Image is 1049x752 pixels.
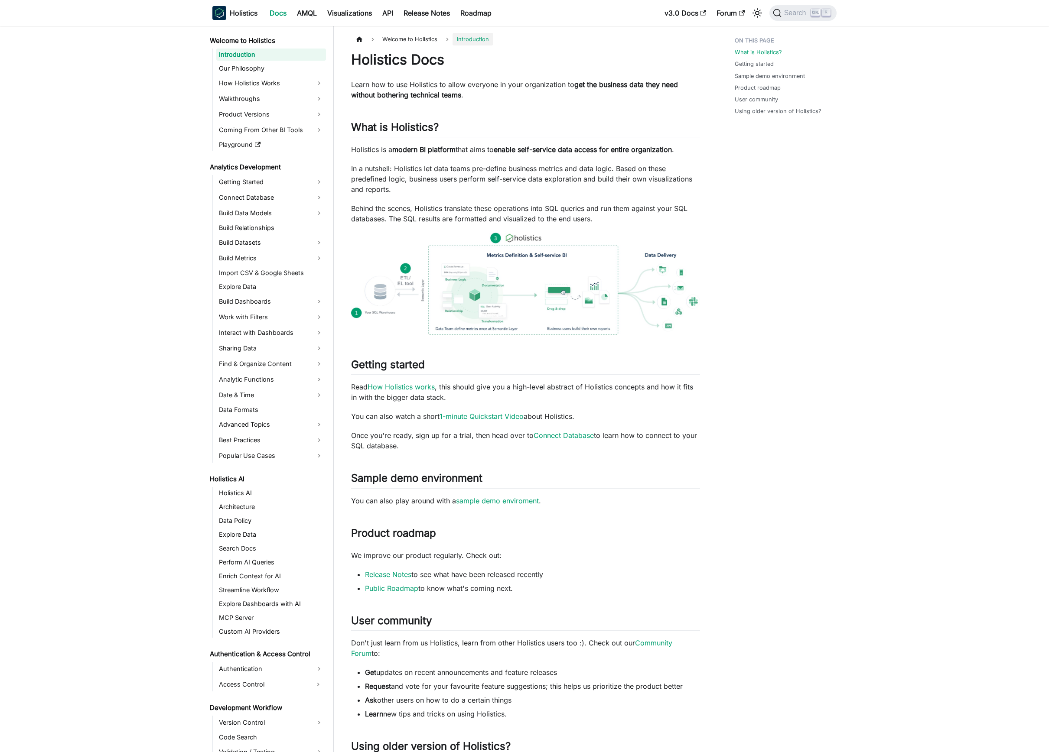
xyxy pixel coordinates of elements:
[216,716,326,729] a: Version Control
[711,6,750,20] a: Forum
[735,72,805,80] a: Sample demo environment
[216,62,326,75] a: Our Philosophy
[216,487,326,499] a: Holistics AI
[822,9,831,16] kbd: K
[216,281,326,293] a: Explore Data
[750,6,764,20] button: Switch between dark and light mode (currently light mode)
[216,373,326,386] a: Analytic Functions
[735,107,821,115] a: Using older version of Holistics?
[351,203,700,224] p: Behind the scenes, Holistics translate these operations into SQL queries and run them against you...
[659,6,711,20] a: v3.0 Docs
[322,6,377,20] a: Visualizations
[216,357,326,371] a: Find & Organize Content
[216,295,326,308] a: Build Dashboards
[310,677,326,691] button: Expand sidebar category 'Access Control'
[207,648,326,660] a: Authentication & Access Control
[365,696,377,704] strong: Ask
[351,550,700,561] p: We improve our product regularly. Check out:
[216,92,326,106] a: Walkthroughs
[365,668,376,677] strong: Get
[216,267,326,279] a: Import CSV & Google Sheets
[351,79,700,100] p: Learn how to use Holistics to allow everyone in your organization to .
[216,626,326,638] a: Custom AI Providers
[207,161,326,173] a: Analytics Development
[216,449,326,463] a: Popular Use Cases
[216,677,310,691] a: Access Control
[377,6,398,20] a: API
[216,515,326,527] a: Data Policy
[368,382,435,391] a: How Holistics works
[494,145,672,154] strong: enable self-service data access for entire organization
[216,310,326,324] a: Work with Filters
[216,251,326,265] a: Build Metrics
[216,236,326,250] a: Build Datasets
[216,528,326,541] a: Explore Data
[392,145,456,154] strong: modern BI platform
[351,144,700,155] p: Holistics is a that aims to .
[351,411,700,421] p: You can also watch a short about Holistics.
[735,60,774,68] a: Getting started
[365,695,700,705] li: other users on how to do a certain things
[351,614,700,631] h2: User community
[216,542,326,554] a: Search Docs
[207,35,326,47] a: Welcome to Holistics
[365,569,700,580] li: to see what have been released recently
[216,175,326,189] a: Getting Started
[351,33,368,45] a: Home page
[351,382,700,402] p: Read , this should give you a high-level abstract of Holistics concepts and how it fits in with t...
[735,95,778,104] a: User community
[216,49,326,61] a: Introduction
[216,570,326,582] a: Enrich Context for AI
[365,667,700,677] li: updates on recent announcements and feature releases
[216,222,326,234] a: Build Relationships
[456,496,539,505] a: sample demo enviroment
[216,341,326,355] a: Sharing Data
[735,84,781,92] a: Product roadmap
[440,412,524,421] a: 1-minute Quickstart Video
[378,33,442,45] span: Welcome to Holistics
[351,639,672,658] a: Community Forum
[216,388,326,402] a: Date & Time
[264,6,292,20] a: Docs
[216,662,326,676] a: Authentication
[365,583,700,593] li: to know what's coming next.
[782,9,811,17] span: Search
[216,139,326,151] a: Playground
[769,5,837,21] button: Search (Ctrl+K)
[351,51,700,68] h1: Holistics Docs
[207,473,326,485] a: Holistics AI
[212,6,257,20] a: HolisticsHolistics
[216,123,326,137] a: Coming From Other BI Tools
[216,584,326,596] a: Streamline Workflow
[351,121,700,137] h2: What is Holistics?
[365,570,411,579] a: Release Notes
[351,358,700,375] h2: Getting started
[216,326,326,340] a: Interact with Dashboards
[351,472,700,488] h2: Sample demo environment
[216,433,326,447] a: Best Practices
[365,710,383,718] strong: Learn
[216,76,326,90] a: How Holistics Works
[351,33,700,45] nav: Breadcrumbs
[351,163,700,194] p: In a nutshell: Holistics let data teams pre-define business metrics and data logic. Based on thes...
[534,431,594,440] a: Connect Database
[216,107,326,121] a: Product Versions
[398,6,455,20] a: Release Notes
[351,638,700,658] p: Don't just learn from us Holistics, learn from other Holistics users too :). Check out our to:
[216,191,326,204] a: Connect Database
[365,682,391,690] strong: Request
[453,33,493,45] span: Introduction
[216,556,326,568] a: Perform AI Queries
[216,404,326,416] a: Data Formats
[230,8,257,18] b: Holistics
[455,6,497,20] a: Roadmap
[292,6,322,20] a: AMQL
[207,702,326,714] a: Development Workflow
[216,598,326,610] a: Explore Dashboards with AI
[216,501,326,513] a: Architecture
[351,527,700,543] h2: Product roadmap
[216,731,326,743] a: Code Search
[212,6,226,20] img: Holistics
[735,48,782,56] a: What is Holistics?
[351,233,700,335] img: How Holistics fits in your Data Stack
